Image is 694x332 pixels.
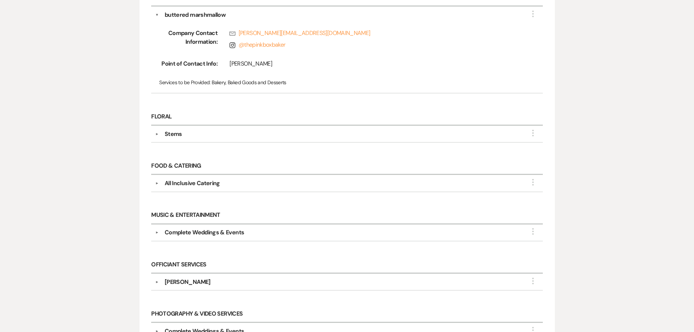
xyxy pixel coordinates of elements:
[153,181,161,185] button: ▼
[151,158,542,175] h6: Food & Catering
[165,278,211,286] div: [PERSON_NAME]
[165,228,244,237] div: Complete Weddings & Events
[153,231,161,234] button: ▼
[153,280,161,284] button: ▼
[159,59,217,71] span: Point of Contact Info:
[153,132,161,136] button: ▼
[230,59,519,68] div: [PERSON_NAME]
[159,79,211,86] span: Services to be Provided:
[155,11,159,19] button: ▼
[151,207,542,224] h6: Music & Entertainment
[165,130,182,138] div: Stems
[165,11,226,19] div: buttered marshmallow
[230,29,519,38] a: [PERSON_NAME][EMAIL_ADDRESS][DOMAIN_NAME]
[151,257,542,274] h6: Officiant Services
[239,41,286,48] a: @thepinkboxbaker
[159,29,217,52] span: Company Contact Information:
[151,109,542,126] h6: Floral
[151,306,542,323] h6: Photography & Video Services
[159,78,535,86] p: Bakery, Baked Goods and Desserts
[165,179,220,188] div: All Inclusive Catering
